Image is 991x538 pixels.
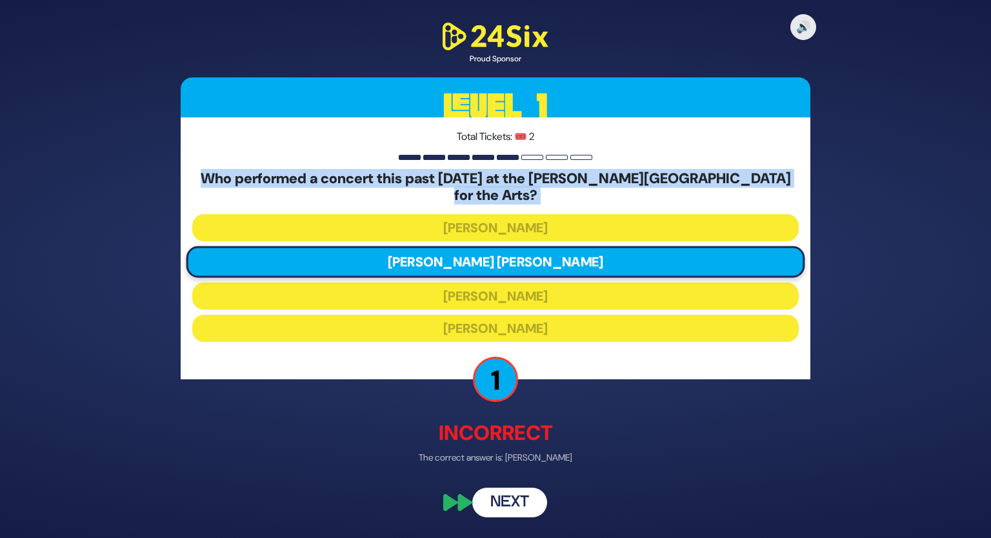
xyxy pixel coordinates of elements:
p: Incorrect [181,418,810,449]
p: Total Tickets: 🎟️ 2 [192,129,799,144]
p: 1 [473,357,518,403]
button: [PERSON_NAME] [PERSON_NAME] [186,246,805,278]
div: Proud Sponsor [437,53,554,65]
p: The correct answer is: [PERSON_NAME] [181,452,810,465]
button: [PERSON_NAME] [192,315,799,343]
h3: Level 1 [181,77,810,135]
button: 🔊 [790,14,816,40]
img: 24Six [437,20,554,53]
button: Next [472,488,547,518]
h5: Who performed a concert this past [DATE] at the [PERSON_NAME][GEOGRAPHIC_DATA] for the Arts? [192,170,799,204]
button: [PERSON_NAME] [192,215,799,242]
button: [PERSON_NAME] [192,283,799,310]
